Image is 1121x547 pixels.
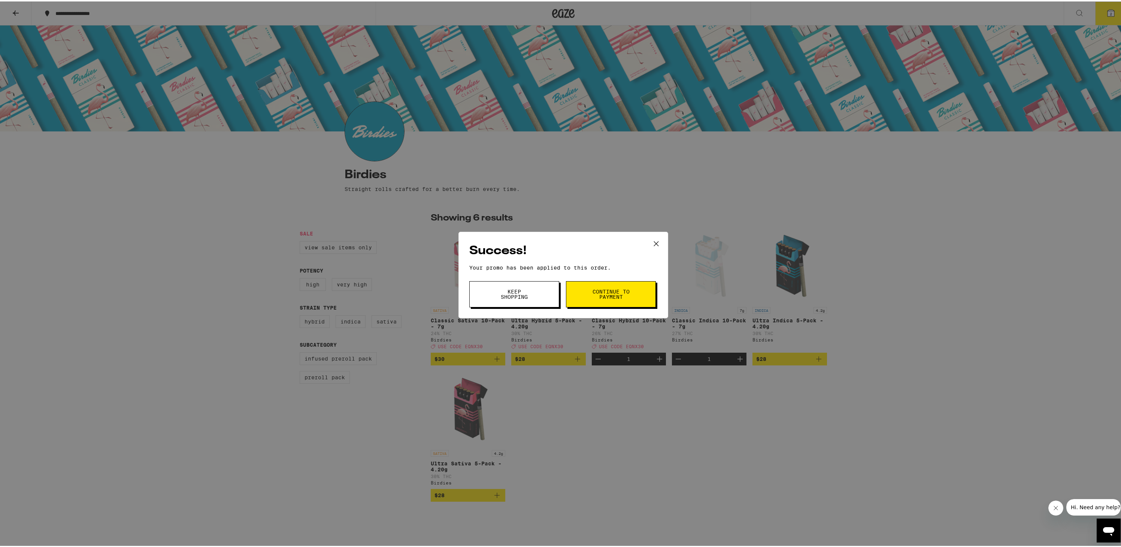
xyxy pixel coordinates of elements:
iframe: Close message [1048,499,1063,514]
span: Continue to payment [592,288,630,298]
h2: Success! [469,241,657,258]
iframe: Button to launch messaging window [1097,517,1121,541]
button: Keep Shopping [469,280,559,306]
p: Your promo has been applied to this order. [469,263,657,269]
span: Keep Shopping [495,288,533,298]
button: Continue to payment [566,280,656,306]
iframe: Message from company [1066,498,1121,514]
